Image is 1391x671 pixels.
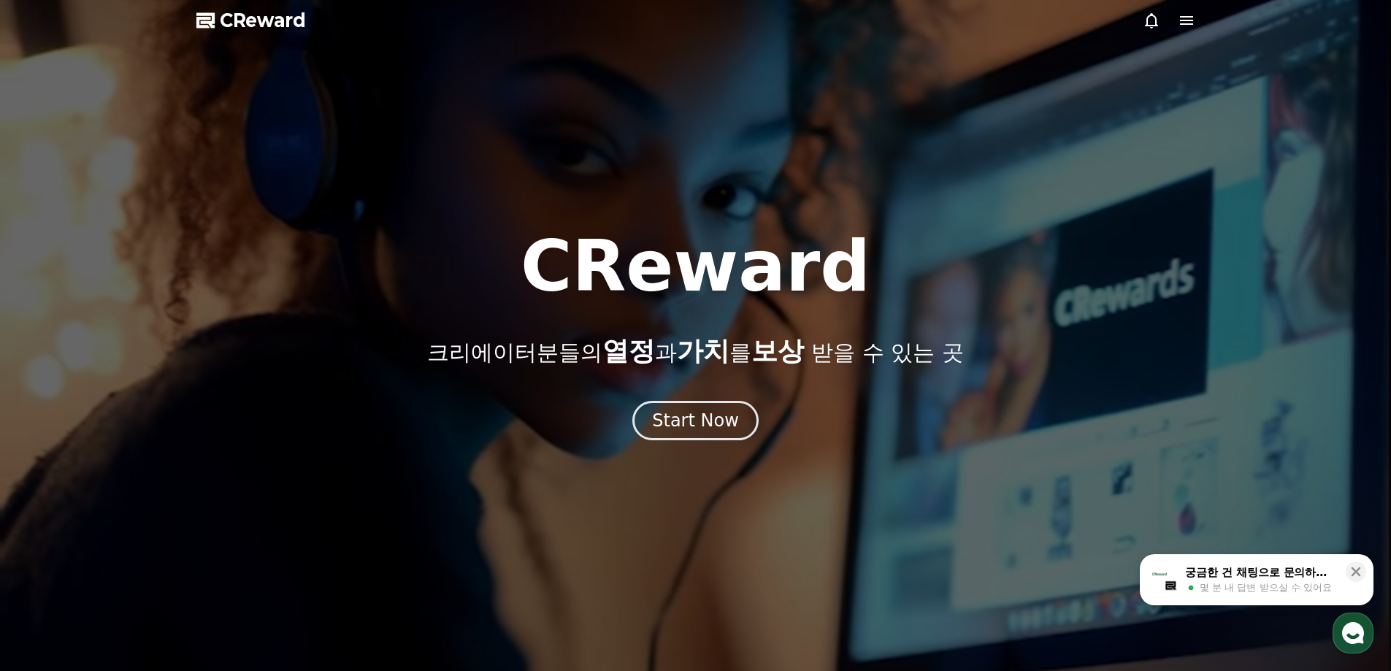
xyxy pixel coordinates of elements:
[602,336,655,366] span: 열정
[4,463,96,499] a: 홈
[96,463,188,499] a: 대화
[220,9,306,32] span: CReward
[188,463,280,499] a: 설정
[427,337,963,366] p: 크리에이터분들의 과 를 받을 수 있는 곳
[226,485,243,496] span: 설정
[46,485,55,496] span: 홈
[134,486,151,497] span: 대화
[677,336,729,366] span: 가치
[521,231,870,302] h1: CReward
[652,409,739,432] div: Start Now
[632,401,759,440] button: Start Now
[751,336,804,366] span: 보상
[196,9,306,32] a: CReward
[632,415,759,429] a: Start Now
